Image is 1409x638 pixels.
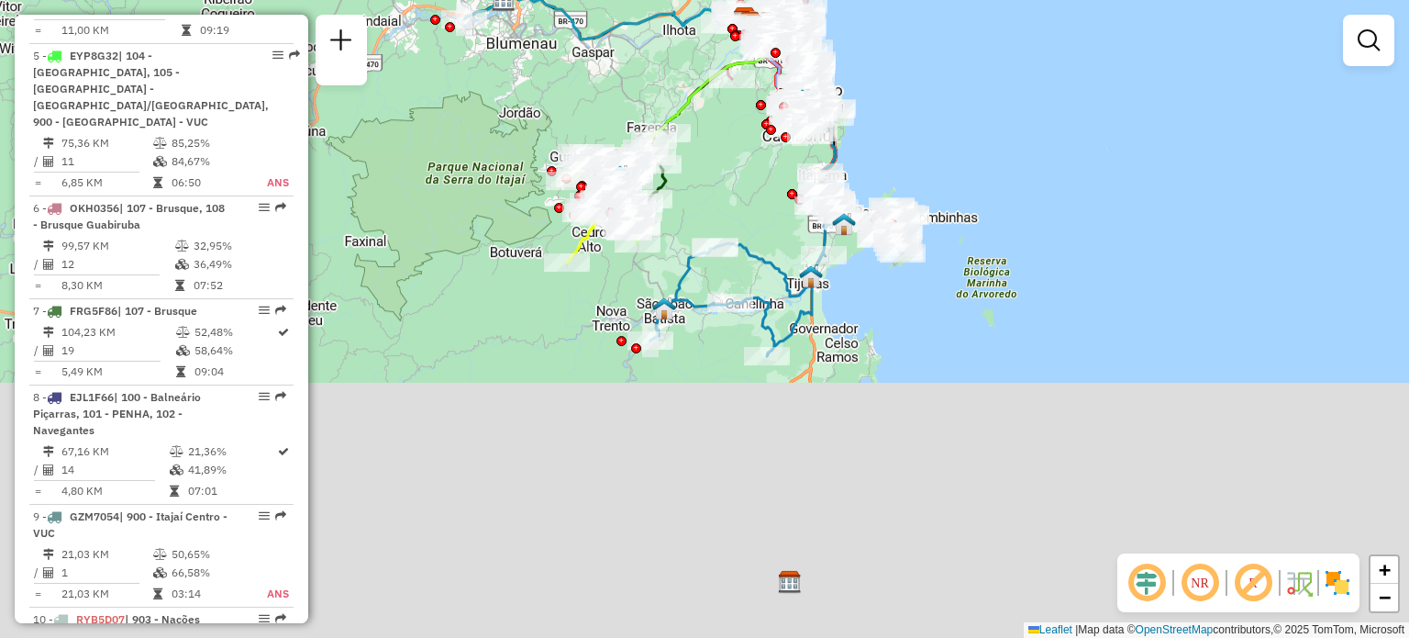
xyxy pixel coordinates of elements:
[170,446,183,457] i: % de utilização do peso
[125,612,200,626] span: | 903 - Nações
[176,345,190,356] i: % de utilização da cubagem
[153,177,162,188] i: Tempo total em rota
[246,585,290,603] td: ANS
[43,345,54,356] i: Total de Atividades
[278,327,289,338] i: Rota otimizada
[246,173,290,192] td: ANS
[193,237,285,255] td: 32,95%
[171,585,246,603] td: 03:14
[61,255,174,274] td: 12
[259,202,270,213] em: Opções
[832,212,856,236] img: PA PORTO BELO
[33,461,42,479] td: /
[70,201,119,215] span: OKH0356
[170,486,179,497] i: Tempo total em rota
[1379,558,1391,581] span: +
[275,613,286,624] em: Rota exportada
[175,241,189,252] i: % de utilização do peso
[61,276,174,295] td: 8,30 KM
[187,461,276,479] td: 41,89%
[1350,22,1387,59] a: Exibir filtros
[799,264,823,288] img: PA - Tijucas
[61,237,174,255] td: 99,57 KM
[43,327,54,338] i: Distância Total
[176,327,190,338] i: % de utilização do peso
[171,173,246,192] td: 06:50
[323,22,360,63] a: Nova sessão e pesquisa
[1370,584,1398,611] a: Zoom out
[61,134,152,152] td: 75,36 KM
[289,50,300,61] em: Rota exportada
[1231,561,1275,605] span: Exibir rótulo
[33,564,42,582] td: /
[193,255,285,274] td: 36,49%
[33,341,42,360] td: /
[1024,622,1409,638] div: Map data © contributors,© 2025 TomTom, Microsoft
[175,259,189,270] i: % de utilização da cubagem
[182,25,191,36] i: Tempo total em rota
[70,304,117,318] span: FRG5F86
[194,341,276,360] td: 58,64%
[33,390,201,437] span: | 100 - Balneário Piçarras, 101 - PENHA, 102 - Navegantes
[275,510,286,521] em: Rota exportada
[33,276,42,295] td: =
[70,509,119,523] span: GZM7054
[33,152,42,171] td: /
[275,391,286,402] em: Rota exportada
[1125,561,1169,605] span: Ocultar deslocamento
[170,465,183,476] i: % de utilização da cubagem
[61,173,152,192] td: 6,85 KM
[171,545,246,564] td: 50,65%
[61,585,152,603] td: 21,03 KM
[33,612,200,626] span: 10 -
[33,482,42,500] td: =
[43,549,54,560] i: Distância Total
[1028,623,1072,636] a: Leaflet
[33,49,269,129] span: 5 -
[33,201,225,231] span: 6 -
[33,304,197,318] span: 7 -
[33,49,269,129] span: | 104 - [GEOGRAPHIC_DATA], 105 -[GEOGRAPHIC_DATA] - [GEOGRAPHIC_DATA]/[GEOGRAPHIC_DATA], 900 - [G...
[33,201,225,231] span: | 107 - Brusque, 108 - Brusque Guabiruba
[43,567,54,578] i: Total de Atividades
[259,391,270,402] em: Opções
[33,509,227,540] span: 9 -
[778,570,802,594] img: CDD Florianópolis
[259,510,270,521] em: Opções
[33,509,227,540] span: | 900 - Itajaí Centro - VUC
[738,11,762,35] img: CDD Camboriú
[43,156,54,167] i: Total de Atividades
[171,564,246,582] td: 66,58%
[175,280,184,291] i: Tempo total em rota
[43,241,54,252] i: Distância Total
[33,363,42,381] td: =
[43,259,54,270] i: Total de Atividades
[61,564,152,582] td: 1
[259,613,270,624] em: Opções
[798,185,844,203] div: Atividade não roteirizada - LL CONVENIENCIA
[652,297,676,320] img: São João Batista
[194,323,276,341] td: 52,48%
[61,341,175,360] td: 19
[275,202,286,213] em: Rota exportada
[187,482,276,500] td: 07:01
[1323,568,1352,598] img: Exibir/Ocultar setores
[1370,556,1398,584] a: Zoom in
[153,156,167,167] i: % de utilização da cubagem
[187,442,276,461] td: 21,36%
[153,138,167,149] i: % de utilização do peso
[153,567,167,578] i: % de utilização da cubagem
[61,363,175,381] td: 5,49 KM
[194,363,276,381] td: 09:04
[1284,568,1314,598] img: Fluxo de ruas
[43,465,54,476] i: Total de Atividades
[272,50,283,61] em: Opções
[61,21,181,39] td: 11,00 KM
[171,134,246,152] td: 85,25%
[61,152,152,171] td: 11
[1178,561,1222,605] span: Ocultar NR
[33,585,42,603] td: =
[33,255,42,274] td: /
[259,305,270,316] em: Opções
[70,390,114,404] span: EJL1F66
